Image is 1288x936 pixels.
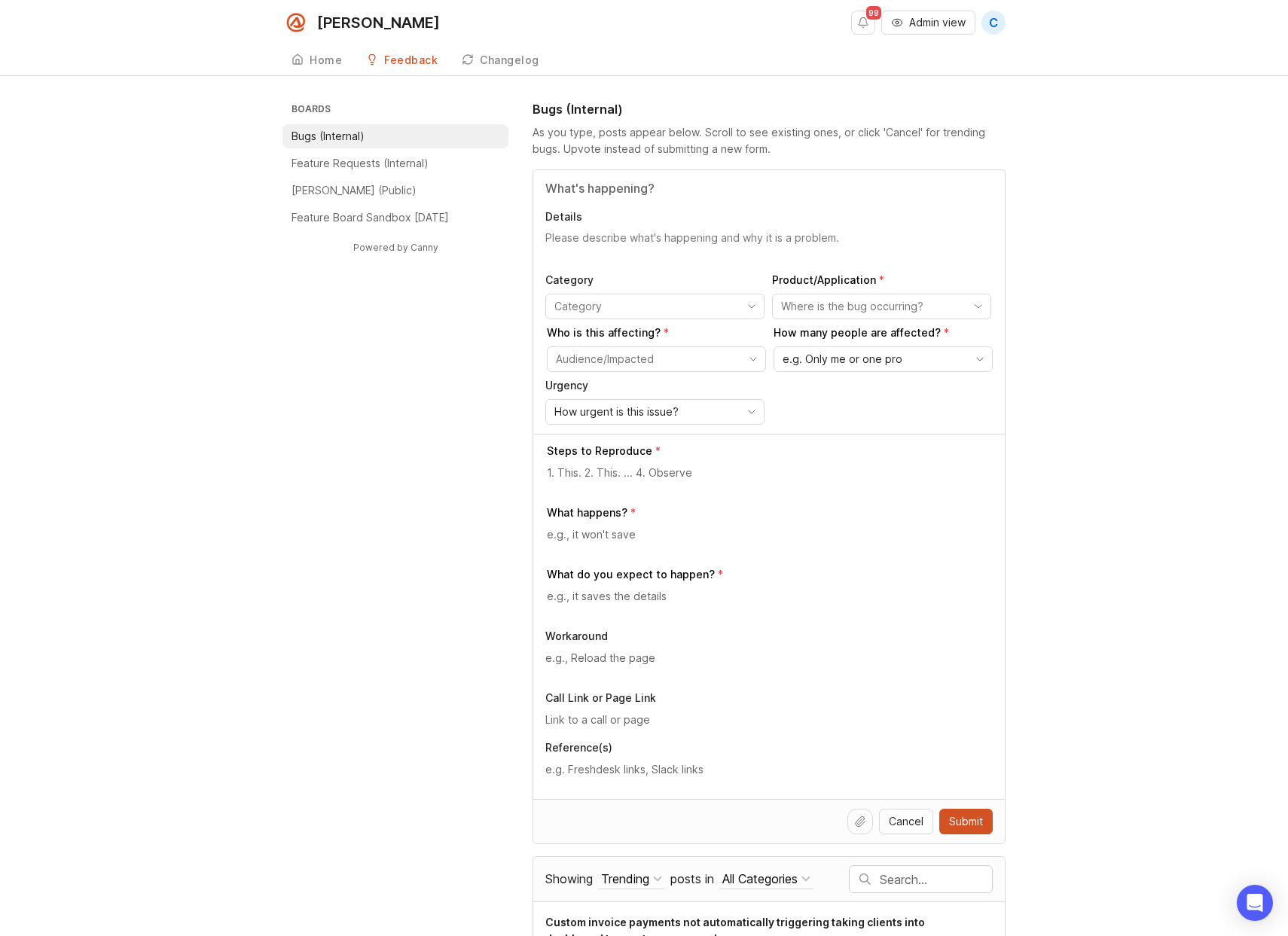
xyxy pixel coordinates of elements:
[545,712,993,728] input: Link to a call or page
[291,129,365,144] p: Bugs (Internal)
[880,871,992,888] input: Search…
[547,444,652,459] p: Steps to Reproduce
[554,298,738,315] input: Category
[781,298,965,315] input: Where is the bug occurring?
[453,45,548,76] a: Changelog
[741,353,765,365] svg: toggle icon
[282,124,508,148] a: Bugs (Internal)
[545,230,993,261] textarea: Details
[282,9,310,36] img: Smith.ai logo
[291,156,429,171] p: Feature Requests (Internal)
[774,325,993,340] p: How many people are affected?
[545,399,765,425] div: toggle menu
[939,809,993,834] button: Submit
[310,55,342,66] div: Home
[598,869,665,889] button: Showing
[547,325,766,340] p: Who is this affecting?
[966,300,990,313] svg: toggle icon
[545,871,593,886] span: Showing
[282,151,508,175] a: Feature Requests (Internal)
[545,378,765,393] p: Urgency
[545,691,993,706] p: Call Link or Page Link
[851,11,875,35] button: Notifications
[740,300,764,313] svg: toggle icon
[547,346,766,372] div: toggle menu
[288,100,508,121] h3: Boards
[547,567,715,582] p: What do you expect to happen?
[949,814,983,829] span: Submit
[989,14,998,32] span: C
[740,406,764,418] svg: toggle icon
[282,178,508,203] a: [PERSON_NAME] (Public)
[545,273,765,288] p: Category
[282,45,351,76] a: Home
[547,505,627,520] p: What happens?
[719,869,813,889] button: posts in
[317,15,440,30] div: [PERSON_NAME]
[772,294,991,319] div: toggle menu
[357,45,447,76] a: Feedback
[772,273,991,288] p: Product/Application
[889,814,923,829] span: Cancel
[384,55,438,66] div: Feedback
[545,294,765,319] div: toggle menu
[533,124,1006,157] div: As you type, posts appear below. Scroll to see existing ones, or click 'Cancel' for trending bugs...
[670,871,714,886] span: posts in
[282,206,508,230] a: Feature Board Sandbox [DATE]
[480,55,539,66] div: Changelog
[291,183,417,198] p: [PERSON_NAME] (Public)
[968,353,992,365] svg: toggle icon
[774,346,993,372] div: toggle menu
[866,6,881,20] span: 99
[545,209,993,224] p: Details
[1237,885,1273,921] div: Open Intercom Messenger
[879,809,933,834] button: Cancel
[545,179,993,197] input: Title
[533,100,623,118] h1: Bugs (Internal)
[981,11,1006,35] button: C
[554,404,679,420] span: How urgent is this issue?
[351,239,441,256] a: Powered by Canny
[291,210,449,225] p: Feature Board Sandbox [DATE]
[545,629,993,644] p: Workaround
[545,740,993,755] p: Reference(s)
[783,351,902,367] span: e.g. Only me or one pro
[601,870,649,887] div: Trending
[881,11,975,35] button: Admin view
[909,15,966,30] span: Admin view
[556,351,740,367] input: Audience/Impacted
[722,870,798,887] div: All Categories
